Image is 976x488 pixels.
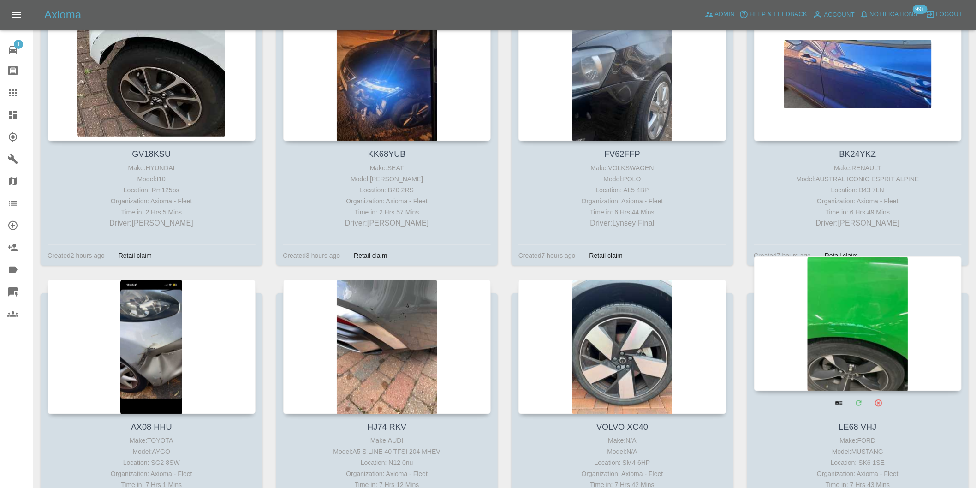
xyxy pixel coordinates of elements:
[521,184,724,196] div: Location: AL5 4BP
[521,173,724,184] div: Model: POLO
[286,173,489,184] div: Model: [PERSON_NAME]
[521,435,724,446] div: Make: N/A
[857,7,920,22] button: Notifications
[604,149,640,159] a: FV62FFP
[715,9,735,20] span: Admin
[756,468,960,479] div: Organization: Axioma - Fleet
[286,162,489,173] div: Make: SEAT
[14,40,23,49] span: 1
[702,7,738,22] a: Admin
[521,162,724,173] div: Make: VOLKSWAGEN
[818,250,865,261] div: Retail claim
[869,393,888,412] button: Archive
[50,446,253,457] div: Model: AYGO
[521,446,724,457] div: Model: N/A
[521,196,724,207] div: Organization: Axioma - Fleet
[756,173,960,184] div: Model: AUSTRAL ICONIC ESPRIT ALPINE
[756,218,960,229] p: Driver: [PERSON_NAME]
[756,435,960,446] div: Make: FORD
[50,184,253,196] div: Location: Rm125ps
[44,7,81,22] h5: Axioma
[924,7,965,22] button: Logout
[829,393,848,412] a: View
[521,218,724,229] p: Driver: Lynsey Final
[839,423,877,432] a: LE68 VHJ
[518,250,576,261] div: Created 7 hours ago
[596,423,648,432] a: VOLVO XC40
[50,173,253,184] div: Model: I10
[131,423,172,432] a: AX08 HHU
[810,7,857,22] a: Account
[286,218,489,229] p: Driver: [PERSON_NAME]
[756,457,960,468] div: Location: SK6 1SE
[112,250,159,261] div: Retail claim
[367,423,406,432] a: HJ74 RKV
[754,250,811,261] div: Created 7 hours ago
[913,5,928,14] span: 99+
[286,435,489,446] div: Make: AUDI
[283,250,340,261] div: Created 3 hours ago
[48,250,105,261] div: Created 2 hours ago
[521,457,724,468] div: Location: SM4 6HP
[824,10,855,20] span: Account
[756,207,960,218] div: Time in: 6 Hrs 49 Mins
[286,446,489,457] div: Model: A5 S LINE 40 TFSI 204 MHEV
[756,196,960,207] div: Organization: Axioma - Fleet
[756,162,960,173] div: Make: RENAULT
[50,457,253,468] div: Location: SG2 8SW
[286,457,489,468] div: Location: N12 0nu
[286,196,489,207] div: Organization: Axioma - Fleet
[286,184,489,196] div: Location: B20 2RS
[132,149,171,159] a: GV18KSU
[368,149,406,159] a: KK68YUB
[521,468,724,479] div: Organization: Axioma - Fleet
[936,9,963,20] span: Logout
[50,435,253,446] div: Make: TOYOTA
[750,9,807,20] span: Help & Feedback
[839,149,876,159] a: BK24YKZ
[849,393,868,412] a: Modify
[50,468,253,479] div: Organization: Axioma - Fleet
[756,446,960,457] div: Model: MUSTANG
[583,250,630,261] div: Retail claim
[347,250,394,261] div: Retail claim
[286,207,489,218] div: Time in: 2 Hrs 57 Mins
[6,4,28,26] button: Open drawer
[521,207,724,218] div: Time in: 6 Hrs 44 Mins
[50,218,253,229] p: Driver: [PERSON_NAME]
[737,7,809,22] button: Help & Feedback
[50,196,253,207] div: Organization: Axioma - Fleet
[870,9,918,20] span: Notifications
[286,468,489,479] div: Organization: Axioma - Fleet
[756,184,960,196] div: Location: B43 7LN
[50,207,253,218] div: Time in: 2 Hrs 5 Mins
[50,162,253,173] div: Make: HYUNDAI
